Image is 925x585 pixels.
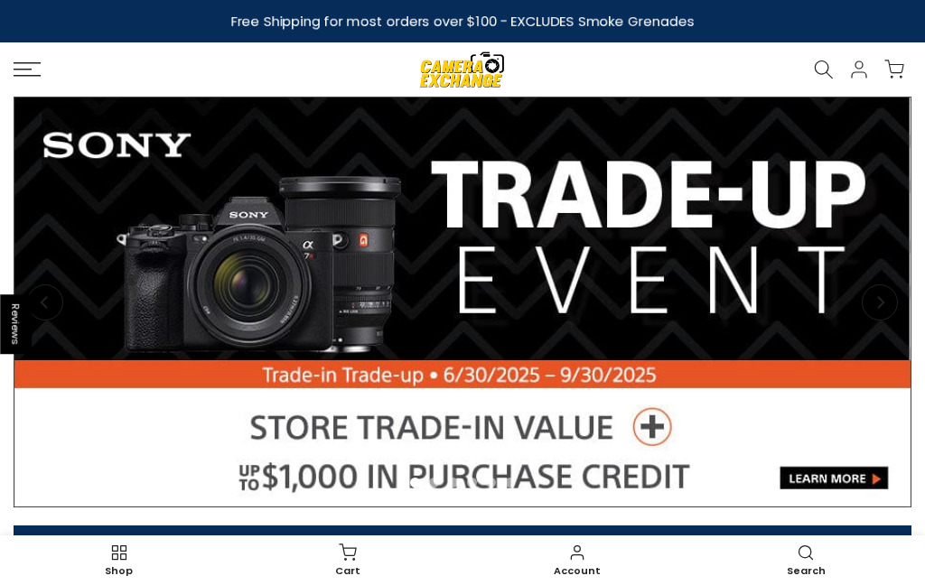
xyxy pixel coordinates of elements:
button: Previous [27,284,63,320]
li: Page dot 5 [486,478,496,487]
li: Page dot 1 [410,478,420,487]
span: Account [472,566,683,576]
a: Cart [234,540,463,580]
strong: Free Shipping for most orders over $100 - EXCLUDES Smoke Grenades [231,12,695,31]
li: Page dot 3 [448,478,458,487]
li: Page dot 6 [505,478,515,487]
a: Shop [5,540,234,580]
span: Search [701,566,912,576]
a: Account [462,540,692,580]
li: Page dot 2 [429,478,439,487]
a: Search [692,540,921,580]
span: Shop [14,566,225,576]
li: Page dot 4 [467,478,477,487]
span: Cart [243,566,454,576]
button: Next [862,284,898,320]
